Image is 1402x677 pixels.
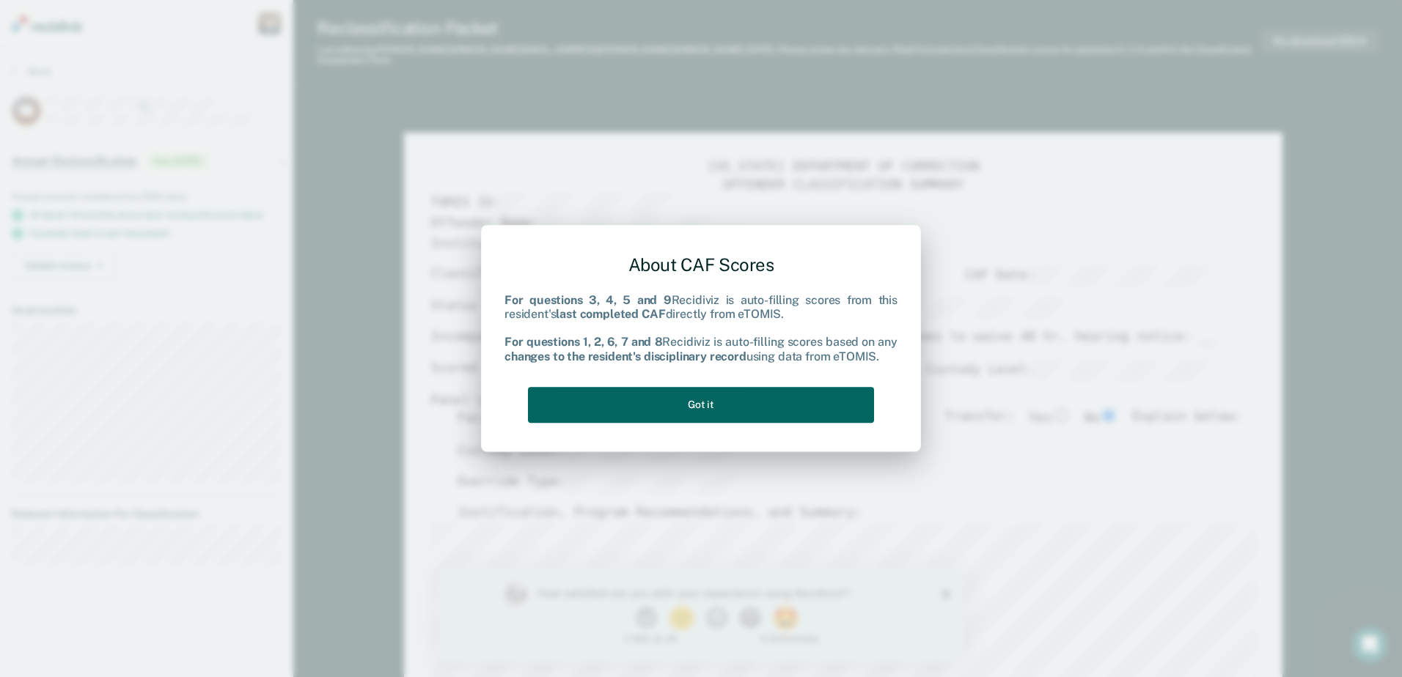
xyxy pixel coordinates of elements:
[503,22,512,31] div: Close survey
[504,243,898,287] div: About CAF Scores
[100,66,238,75] div: 1 - Not at all
[556,307,665,321] b: last completed CAF
[197,40,222,62] button: 1
[301,40,326,62] button: 4
[504,293,898,363] div: Recidiviz is auto-filling scores from this resident's directly from eTOMIS. Recidiviz is auto-fil...
[65,15,88,38] img: Profile image for Kim
[230,40,260,62] button: 2
[100,19,438,32] div: How satisfied are you with your experience using Recidiviz?
[528,387,874,423] button: Got it
[504,336,662,349] b: For questions 1, 2, 6, 7 and 8
[504,293,672,307] b: For questions 3, 4, 5 and 9
[504,349,746,363] b: changes to the resident's disciplinary record
[334,40,364,62] button: 5
[322,66,460,75] div: 5 - Extremely
[267,40,293,62] button: 3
